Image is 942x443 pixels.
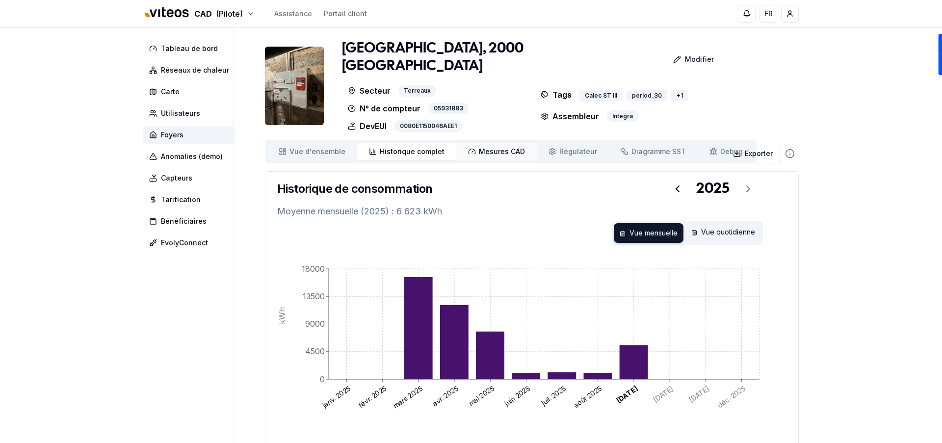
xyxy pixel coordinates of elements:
div: Terreaux [398,85,436,97]
a: Réseaux de chaleur [143,61,239,79]
span: CAD [194,8,212,20]
button: CAD(Pilote) [143,3,255,25]
a: Assistance [274,9,312,19]
span: Bénéficiaires [161,216,207,226]
div: Integra [607,110,638,122]
text: avr. 2025 [431,384,460,408]
a: Carte [143,83,239,101]
a: Foyers [143,126,239,144]
span: Foyers [161,130,183,140]
div: Calec ST III [579,90,623,101]
p: DevEUI [348,120,387,132]
text: août 2025 [572,384,603,410]
div: Vue mensuelle [614,223,683,243]
p: Secteur [348,85,391,97]
div: 0080E1150046AEE1 [394,120,462,132]
a: Anomalies (demo) [143,148,239,165]
p: Modifier [685,54,714,64]
div: Vue quotidienne [685,223,761,243]
div: + 1 [671,90,688,101]
p: N° de compteur [348,103,420,114]
tspan: kWh [277,307,287,324]
span: Régulateur [559,147,597,156]
a: Modifier [646,50,722,69]
text: mai 2025 [467,384,496,408]
span: Diagramme SST [631,147,686,156]
button: +1 [671,87,689,104]
span: EvolyConnect [161,238,208,248]
a: Tarification [143,191,239,208]
span: Utilisateurs [161,108,200,118]
a: Tableau de bord [143,40,239,57]
span: Historique complet [380,147,445,156]
a: Utilisateurs [143,104,239,122]
text: juil. 2025 [539,384,567,407]
a: Mesures CAD [456,143,537,160]
div: period_30 [627,90,667,101]
button: FR [759,5,777,23]
span: Vue d'ensemble [289,147,345,156]
img: unit Image [265,47,324,125]
a: Diagramme SST [609,143,698,160]
tspan: 0 [320,374,325,384]
a: Régulateur [537,143,609,160]
tspan: 9000 [305,319,325,329]
span: Anomalies (demo) [161,152,223,161]
p: Assembleur [541,110,599,122]
p: Moyenne mensuelle (2025) : 6 623 kWh [277,205,786,218]
span: Debug [720,147,743,156]
a: Vue d'ensemble [267,143,357,160]
span: Carte [161,87,180,97]
span: Tableau de bord [161,44,218,53]
a: Capteurs [143,169,239,187]
span: Capteurs [161,173,192,183]
text: juin 2025 [502,384,531,408]
p: Tags [541,85,572,104]
tspan: 13500 [303,291,325,301]
div: 2025 [696,180,730,198]
button: Exporter [725,144,781,163]
a: Historique complet [357,143,456,160]
tspan: 4500 [305,346,325,356]
span: Tarification [161,195,201,205]
span: Mesures CAD [479,147,525,156]
span: (Pilote) [216,8,243,20]
span: Réseaux de chaleur [161,65,229,75]
a: Bénéficiaires [143,212,239,230]
text: mars 2025 [392,384,423,410]
text: [DATE] [615,384,639,405]
span: FR [764,9,773,19]
a: EvolyConnect [143,234,239,252]
h1: [GEOGRAPHIC_DATA], 2000 [GEOGRAPHIC_DATA] [342,40,646,75]
img: Viteos - CAD Logo [143,1,190,25]
h3: Historique de consommation [277,181,432,197]
div: 05931883 [428,103,469,114]
a: Portail client [324,9,367,19]
a: Debug [698,143,755,160]
tspan: 18000 [302,264,325,274]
